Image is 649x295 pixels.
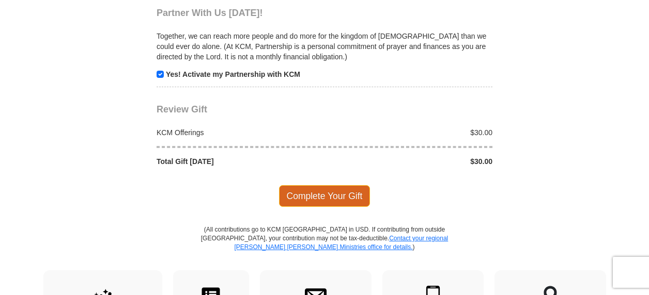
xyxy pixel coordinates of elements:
div: $30.00 [324,127,498,138]
div: $30.00 [324,156,498,167]
p: Together, we can reach more people and do more for the kingdom of [DEMOGRAPHIC_DATA] than we coul... [157,31,492,62]
p: (All contributions go to KCM [GEOGRAPHIC_DATA] in USD. If contributing from outside [GEOGRAPHIC_D... [200,225,449,270]
div: KCM Offerings [151,127,325,138]
span: Partner With Us [DATE]! [157,8,263,18]
strong: Yes! Activate my Partnership with KCM [166,70,300,78]
div: Total Gift [DATE] [151,156,325,167]
span: Complete Your Gift [279,185,370,207]
span: Review Gift [157,104,207,114]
